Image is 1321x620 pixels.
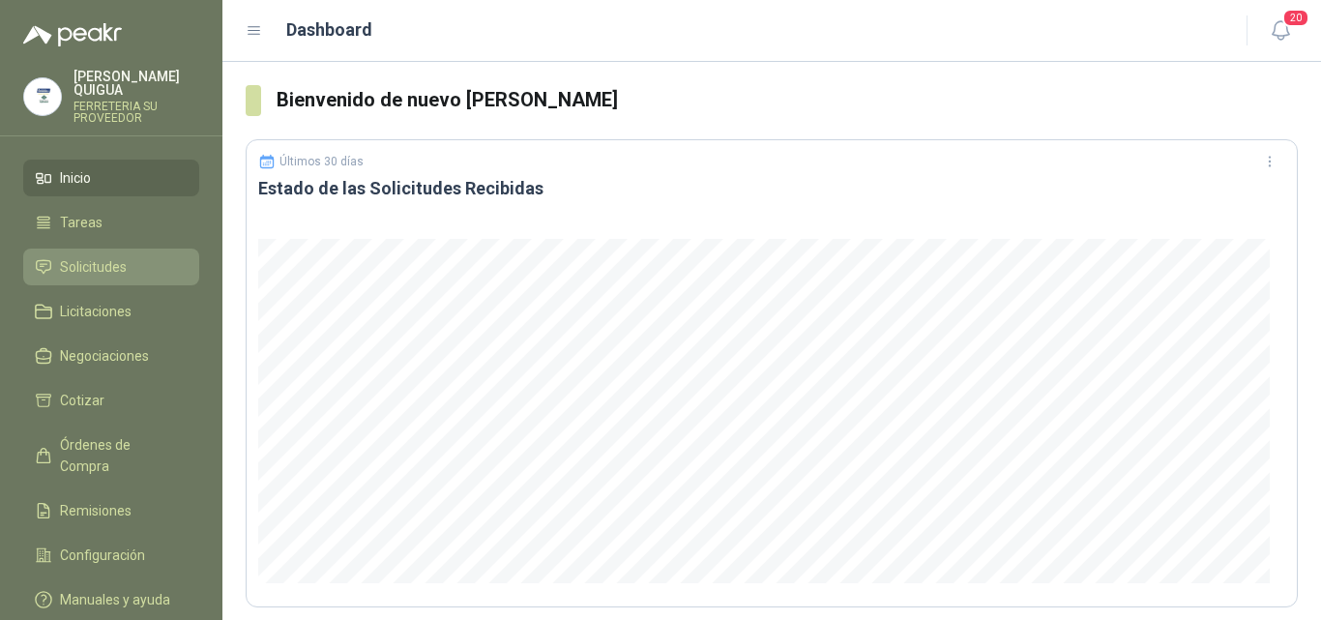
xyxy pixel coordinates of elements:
[1263,14,1298,48] button: 20
[23,249,199,285] a: Solicitudes
[23,427,199,485] a: Órdenes de Compra
[1282,9,1309,27] span: 20
[23,160,199,196] a: Inicio
[23,537,199,574] a: Configuración
[60,434,181,477] span: Órdenes de Compra
[60,545,145,566] span: Configuración
[60,390,104,411] span: Cotizar
[60,589,170,610] span: Manuales y ayuda
[60,345,149,367] span: Negociaciones
[23,581,199,618] a: Manuales y ayuda
[23,204,199,241] a: Tareas
[73,70,199,97] p: [PERSON_NAME] QUIGUA
[23,23,122,46] img: Logo peakr
[60,500,132,521] span: Remisiones
[73,101,199,124] p: FERRETERIA SU PROVEEDOR
[23,492,199,529] a: Remisiones
[60,212,103,233] span: Tareas
[60,256,127,278] span: Solicitudes
[277,85,1298,115] h3: Bienvenido de nuevo [PERSON_NAME]
[60,167,91,189] span: Inicio
[23,293,199,330] a: Licitaciones
[279,155,364,168] p: Últimos 30 días
[286,16,372,44] h1: Dashboard
[60,301,132,322] span: Licitaciones
[24,78,61,115] img: Company Logo
[258,177,1285,200] h3: Estado de las Solicitudes Recibidas
[23,382,199,419] a: Cotizar
[23,338,199,374] a: Negociaciones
